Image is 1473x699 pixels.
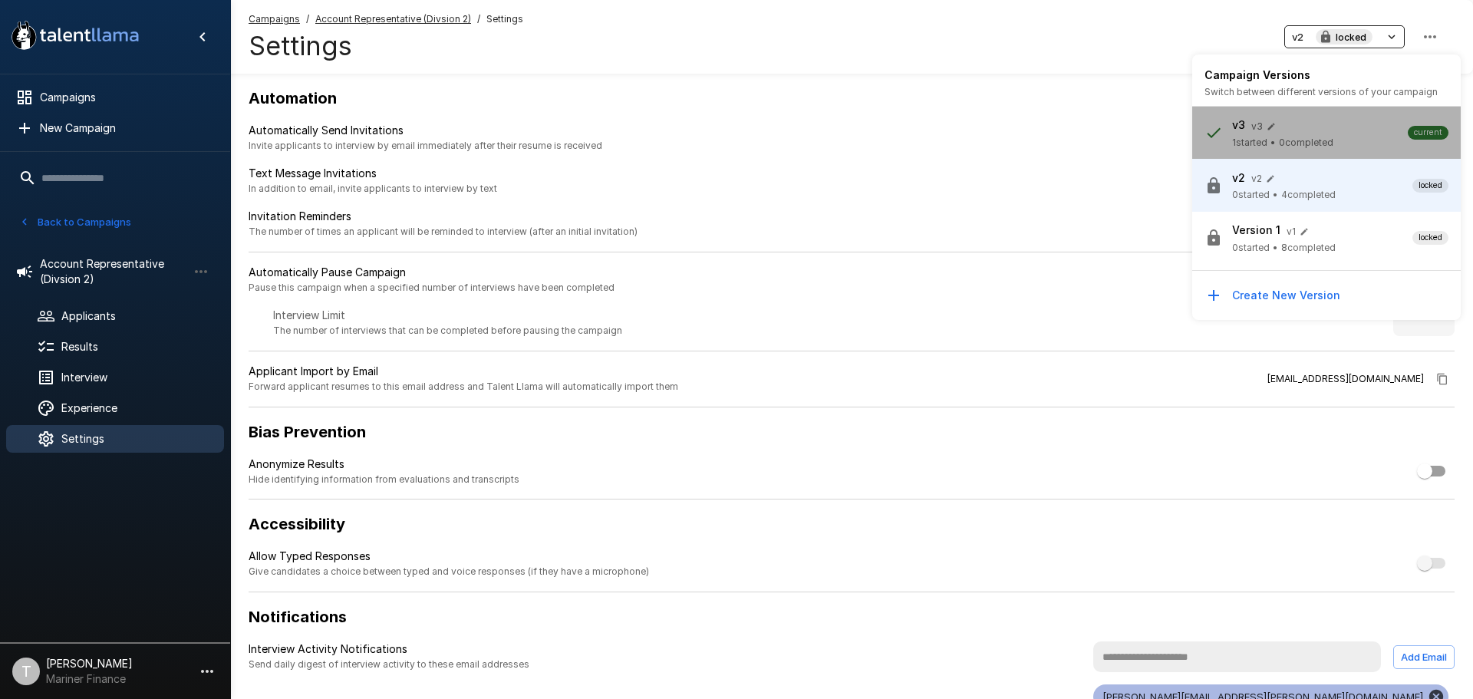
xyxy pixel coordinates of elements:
[1251,173,1262,184] span: v 2
[1251,120,1263,132] span: v 3
[1232,135,1267,150] span: 1 started
[1273,187,1278,203] span: •
[1408,127,1448,139] span: current
[1287,226,1296,237] span: v 1
[1204,67,1448,84] h6: Campaign Versions
[1270,135,1276,150] span: •
[1232,223,1280,238] p: Version 1
[1232,240,1270,256] span: 0 started
[1232,187,1270,203] span: 0 started
[1232,117,1245,133] p: v3
[1279,135,1333,150] span: 0 completed
[1232,170,1245,186] p: v2
[1232,288,1340,303] p: Create New Version
[1412,180,1448,192] span: locked
[1281,240,1336,256] span: 8 completed
[1273,240,1278,256] span: •
[1412,232,1448,244] span: locked
[1281,187,1336,203] span: 4 completed
[1204,86,1438,97] span: Switch between different versions of your campaign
